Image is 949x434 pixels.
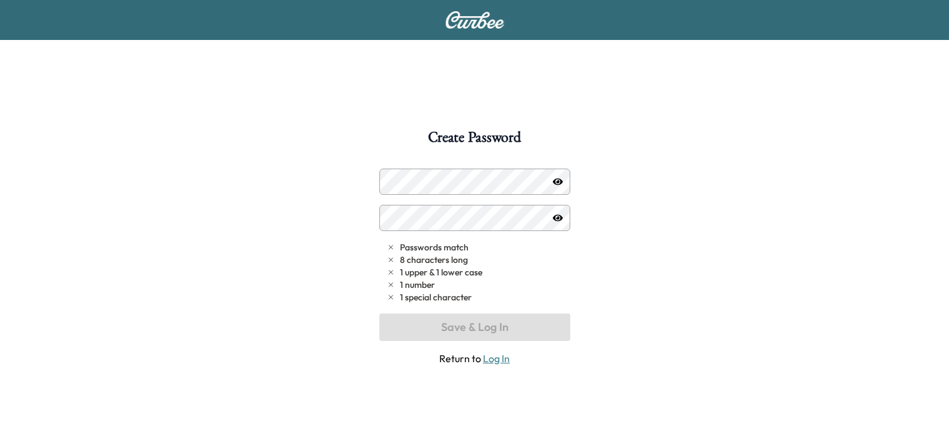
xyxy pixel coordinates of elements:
[483,352,510,365] a: Log In
[400,291,472,303] span: 1 special character
[445,11,505,29] img: Curbee Logo
[428,130,520,151] h1: Create Password
[400,266,482,279] span: 1 upper & 1 lower case
[400,254,468,266] span: 8 characters long
[400,279,435,291] span: 1 number
[379,351,570,366] span: Return to
[400,241,469,254] span: Passwords match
